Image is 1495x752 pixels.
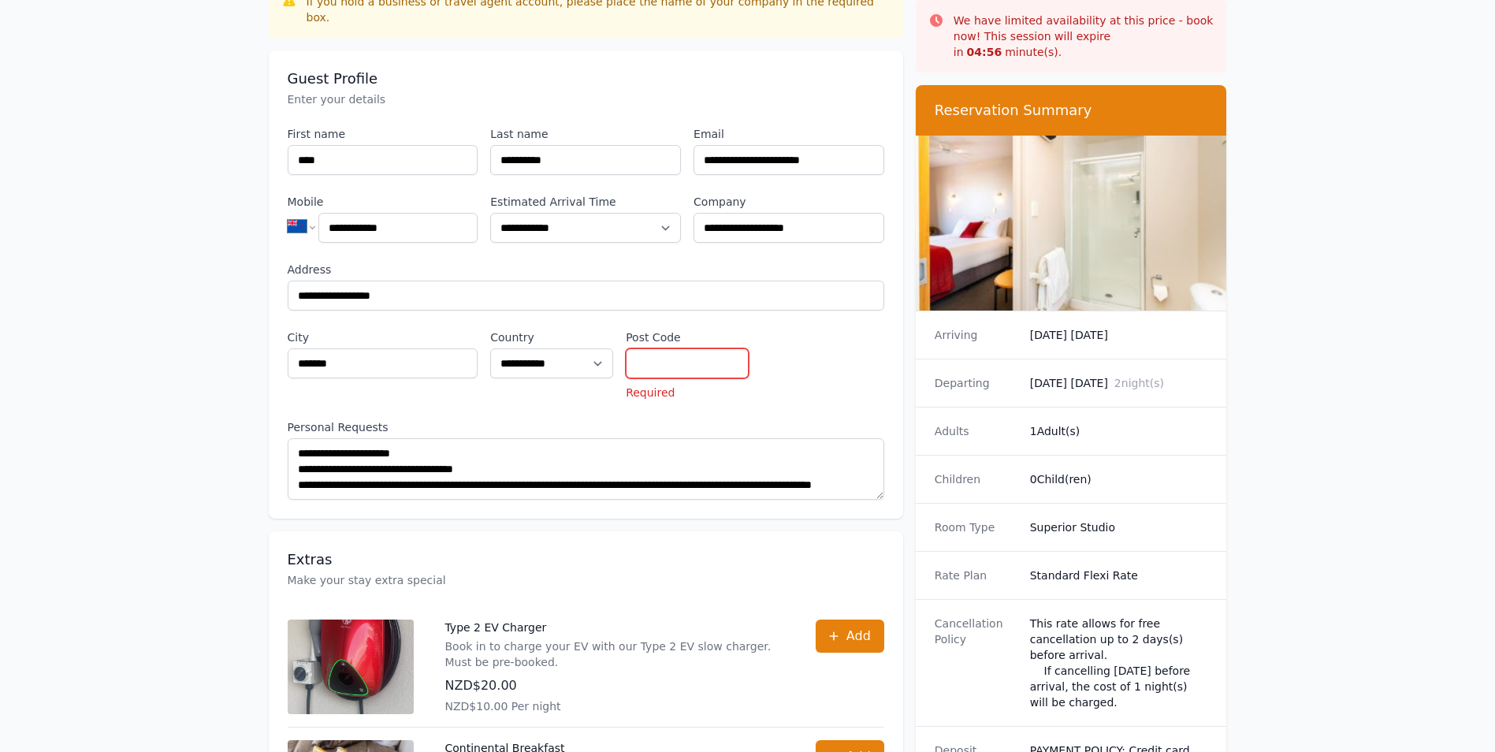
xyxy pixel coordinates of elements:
[445,638,784,670] p: Book in to charge your EV with our Type 2 EV slow charger. Must be pre-booked.
[935,519,1017,535] dt: Room Type
[288,69,884,88] h3: Guest Profile
[1030,519,1208,535] dd: Superior Studio
[1030,423,1208,439] dd: 1 Adult(s)
[288,91,884,107] p: Enter your details
[694,194,884,210] label: Company
[288,419,884,435] label: Personal Requests
[626,385,749,400] p: Required
[445,676,784,695] p: NZD$20.00
[954,13,1214,60] p: We have limited availability at this price - book now! This session will expire in minute(s).
[1030,568,1208,583] dd: Standard Flexi Rate
[916,136,1227,311] img: Superior Studio
[935,375,1017,391] dt: Departing
[935,423,1017,439] dt: Adults
[490,126,681,142] label: Last name
[490,194,681,210] label: Estimated Arrival Time
[935,101,1208,120] h3: Reservation Summary
[1030,471,1208,487] dd: 0 Child(ren)
[935,616,1017,710] dt: Cancellation Policy
[935,327,1017,343] dt: Arriving
[288,262,884,277] label: Address
[1030,616,1208,710] div: This rate allows for free cancellation up to 2 days(s) before arrival. If cancelling [DATE] befor...
[288,329,478,345] label: City
[1030,327,1208,343] dd: [DATE] [DATE]
[694,126,884,142] label: Email
[490,329,613,345] label: Country
[288,126,478,142] label: First name
[935,471,1017,487] dt: Children
[445,620,784,635] p: Type 2 EV Charger
[288,620,414,714] img: Type 2 EV Charger
[626,329,749,345] label: Post Code
[935,568,1017,583] dt: Rate Plan
[816,620,884,653] button: Add
[288,550,884,569] h3: Extras
[288,572,884,588] p: Make your stay extra special
[967,46,1002,58] strong: 04 : 56
[1114,377,1164,389] span: 2 night(s)
[445,698,784,714] p: NZD$10.00 Per night
[846,627,871,646] span: Add
[288,194,478,210] label: Mobile
[1030,375,1208,391] dd: [DATE] [DATE]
